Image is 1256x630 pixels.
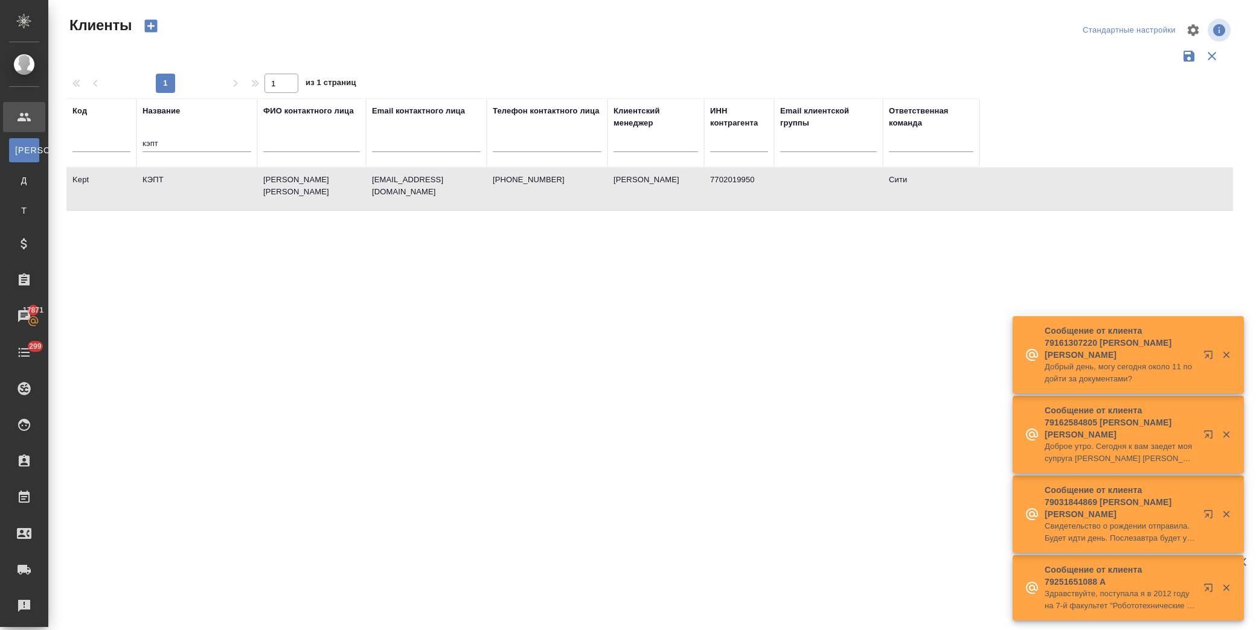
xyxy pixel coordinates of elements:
[15,144,33,156] span: [PERSON_NAME]
[66,168,136,210] td: Kept
[9,199,39,223] a: Т
[780,105,877,129] div: Email клиентской группы
[143,105,180,117] div: Название
[22,340,49,352] span: 299
[16,304,51,316] span: 17871
[1214,582,1238,593] button: Закрыть
[1045,588,1196,612] p: Здравствуйте, поступала я в 2012 году на 7-й факультет "Робототехнические и интеллектуальные системы
[704,168,774,210] td: 7702019950
[372,174,481,198] p: [EMAIL_ADDRESS][DOMAIN_NAME]
[1045,404,1196,441] p: Сообщение от клиента 79162584805 [PERSON_NAME] [PERSON_NAME]
[9,138,39,162] a: [PERSON_NAME]
[607,168,704,210] td: [PERSON_NAME]
[1045,484,1196,520] p: Сообщение от клиента 79031844869 [PERSON_NAME] [PERSON_NAME]
[1177,45,1200,68] button: Сохранить фильтры
[257,168,366,210] td: [PERSON_NAME] [PERSON_NAME]
[1208,19,1233,42] span: Посмотреть информацию
[883,168,979,210] td: Сити
[1200,45,1223,68] button: Сбросить фильтры
[1045,441,1196,465] p: Доброе утро. Сегодня к вам заедет моя супруга [PERSON_NAME] [PERSON_NAME], сможете ей отдать перево
[1196,502,1225,531] button: Открыть в новой вкладке
[889,105,973,129] div: Ответственная команда
[9,168,39,192] a: Д
[306,75,356,93] span: из 1 страниц
[710,105,768,129] div: ИНН контрагента
[1214,349,1238,360] button: Закрыть
[493,105,600,117] div: Телефон контактного лица
[3,301,45,331] a: 17871
[1045,361,1196,385] p: Добрый день, могу сегодня около 11 подойти за документами?
[263,105,354,117] div: ФИО контактного лица
[66,16,132,35] span: Клиенты
[15,174,33,186] span: Д
[1196,422,1225,451] button: Открыть в новой вкладке
[72,105,87,117] div: Код
[3,337,45,367] a: 299
[493,174,601,186] p: [PHONE_NUMBER]
[1214,509,1238,520] button: Закрыть
[614,105,698,129] div: Клиентский менеджер
[1045,325,1196,361] p: Сообщение от клиента 79161307220 [PERSON_NAME] [PERSON_NAME]
[1045,520,1196,544] p: Свидетельство о рождении отправила. Будет идти день. Послезавтра будет у вас. [PERSON_NAME] за ча...
[136,168,257,210] td: КЭПТ
[1179,16,1208,45] span: Настроить таблицу
[1080,21,1179,40] div: split button
[136,16,165,36] button: Создать
[1196,343,1225,372] button: Открыть в новой вкладке
[1214,429,1238,440] button: Закрыть
[1045,564,1196,588] p: Сообщение от клиента 79251651088 A
[15,205,33,217] span: Т
[372,105,465,117] div: Email контактного лица
[1196,576,1225,605] button: Открыть в новой вкладке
